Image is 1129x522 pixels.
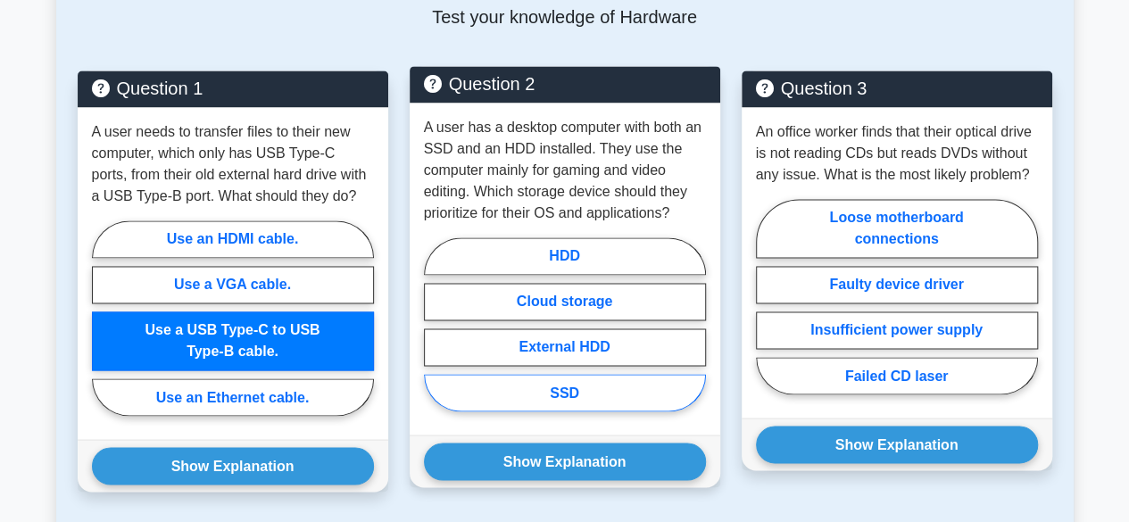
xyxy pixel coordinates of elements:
[92,311,374,370] label: Use a USB Type-C to USB Type-B cable.
[92,266,374,303] label: Use a VGA cable.
[92,447,374,485] button: Show Explanation
[756,311,1038,349] label: Insufficient power supply
[424,237,706,275] label: HDD
[424,283,706,320] label: Cloud storage
[92,220,374,258] label: Use an HDMI cable.
[756,199,1038,258] label: Loose motherboard connections
[424,443,706,480] button: Show Explanation
[756,357,1038,394] label: Failed CD laser
[756,78,1038,99] h5: Question 3
[424,117,706,224] p: A user has a desktop computer with both an SSD and an HDD installed. They use the computer mainly...
[424,73,706,95] h5: Question 2
[92,121,374,207] p: A user needs to transfer files to their new computer, which only has USB Type-C ports, from their...
[756,426,1038,463] button: Show Explanation
[78,6,1052,28] p: Test your knowledge of Hardware
[424,374,706,411] label: SSD
[424,328,706,366] label: External HDD
[92,378,374,416] label: Use an Ethernet cable.
[756,121,1038,186] p: An office worker finds that their optical drive is not reading CDs but reads DVDs without any iss...
[756,266,1038,303] label: Faulty device driver
[92,78,374,99] h5: Question 1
